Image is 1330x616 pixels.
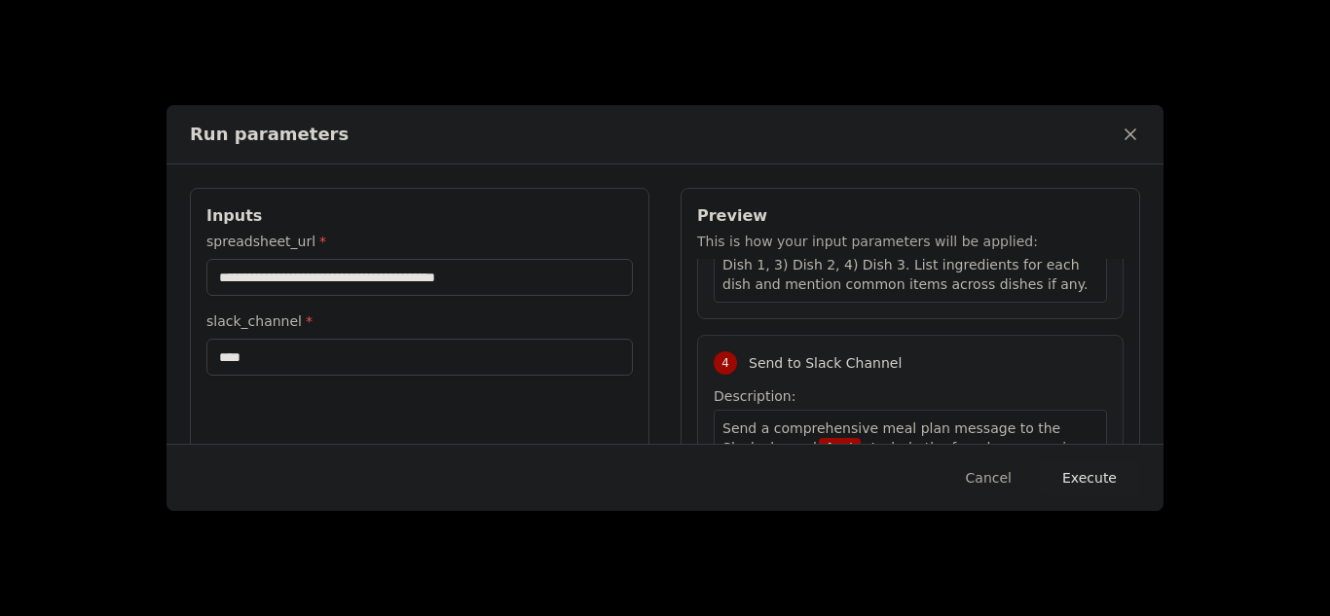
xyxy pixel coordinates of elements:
label: slack_channel [206,311,633,331]
span: Variable: slack_channel [819,438,861,459]
button: Execute [1039,460,1140,495]
span: Send a comprehensive meal plan message to the Slack channel [722,420,1060,455]
p: This is how your input parameters will be applied: [697,232,1124,251]
div: 4 [714,351,737,375]
span: A shopping list with 4 sections: 1) Vegan Recipe, 2) Dish 1, 3) Dish 2, 4) Dish 3. List ingredien... [722,237,1088,292]
span: . Include the found vegan recipe, the 3 selected dishes from the database, and the organized shop... [722,440,1088,533]
span: Description: [714,388,795,404]
label: spreadsheet_url [206,232,633,251]
h3: Inputs [206,204,633,228]
button: Cancel [950,460,1027,495]
h3: Preview [697,204,1124,228]
span: Send to Slack Channel [749,353,902,373]
h2: Run parameters [190,121,349,148]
